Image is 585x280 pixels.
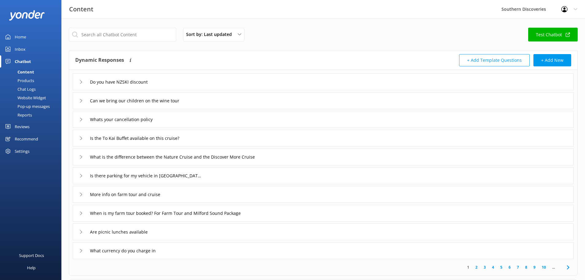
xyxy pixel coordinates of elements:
[69,4,93,14] h3: Content
[4,93,61,102] a: Website Widget
[4,111,32,119] div: Reports
[4,68,61,76] a: Content
[186,31,236,38] span: Sort by: Last updated
[481,264,489,270] a: 3
[75,54,124,66] h4: Dynamic Responses
[4,111,61,119] a: Reports
[489,264,497,270] a: 4
[4,102,61,111] a: Pop-up messages
[15,145,29,157] div: Settings
[4,93,46,102] div: Website Widget
[549,264,558,270] span: ...
[4,102,50,111] div: Pop-up messages
[9,10,45,20] img: yonder-white-logo.png
[15,133,38,145] div: Recommend
[4,76,61,85] a: Products
[4,85,61,93] a: Chat Logs
[15,120,29,133] div: Reviews
[539,264,549,270] a: 10
[27,262,36,274] div: Help
[522,264,530,270] a: 8
[15,31,26,43] div: Home
[19,249,44,262] div: Support Docs
[528,28,578,41] a: Test Chatbot
[15,43,25,55] div: Inbox
[4,76,34,85] div: Products
[514,264,522,270] a: 7
[472,264,481,270] a: 2
[69,28,176,41] input: Search all Chatbot Content
[459,54,530,66] button: + Add Template Questions
[464,264,472,270] a: 1
[530,264,539,270] a: 9
[15,55,31,68] div: Chatbot
[4,68,34,76] div: Content
[497,264,505,270] a: 5
[533,54,571,66] button: + Add New
[4,85,36,93] div: Chat Logs
[505,264,514,270] a: 6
